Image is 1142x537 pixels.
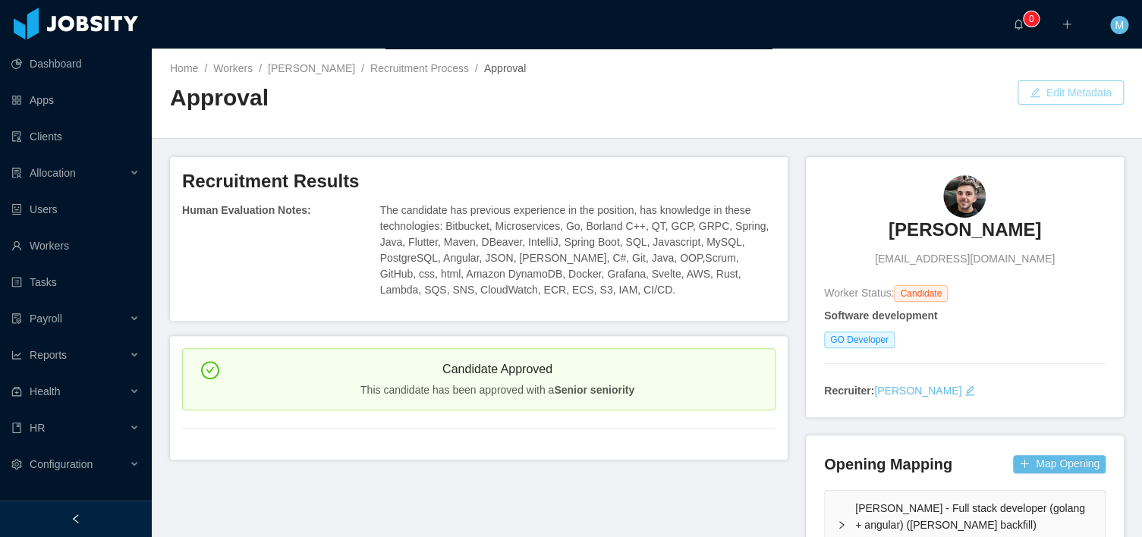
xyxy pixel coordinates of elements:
span: Payroll [30,312,62,325]
span: Candidate Approved [231,360,763,378]
span: Allocation [30,167,76,179]
a: icon: userWorkers [11,231,140,261]
i: icon: solution [11,168,22,178]
span: HR [30,422,45,434]
a: icon: pie-chartDashboard [11,49,140,79]
strong: Software development [824,309,937,322]
span: Reports [30,349,67,361]
span: / [361,62,364,74]
a: icon: profileTasks [11,267,140,297]
h2: Approval [170,83,647,114]
i: icon: book [11,422,22,433]
a: Home [170,62,198,74]
strong: Senior seniority [554,384,634,396]
h3: [PERSON_NAME] [889,218,1041,242]
strong: Recruiter: [824,385,874,397]
a: Recruitment Process [370,62,469,74]
span: / [475,62,478,74]
span: GO Developer [824,331,895,348]
button: icon: editEdit Metadata [1018,80,1124,105]
span: / [204,62,207,74]
i: icon: bell [1013,19,1024,30]
h4: Opening Mapping [824,454,952,475]
a: [PERSON_NAME] [889,218,1041,251]
button: icon: plusMap Opening [1013,455,1106,473]
span: Worker Status: [824,287,894,299]
i: icon: line-chart [11,350,22,360]
a: Workers [213,62,253,74]
a: [PERSON_NAME] [874,385,961,397]
span: M [1115,16,1124,34]
i: icon: medicine-box [11,386,22,397]
i: icon: plus [1062,19,1072,30]
span: Configuration [30,458,93,470]
span: [EMAIL_ADDRESS][DOMAIN_NAME] [875,251,1055,267]
p: The candidate has previous experience in the position, has knowledge in these technologies: Bitbu... [380,203,775,298]
a: icon: appstoreApps [11,85,140,115]
span: / [259,62,262,74]
h3: Recruitment Results [182,169,775,193]
strong: Human Evaluation Notes: [182,204,311,216]
span: Health [30,385,60,397]
a: icon: auditClients [11,121,140,152]
i: icon: file-protect [11,313,22,324]
a: icon: robotUsers [11,194,140,225]
a: [PERSON_NAME] [268,62,355,74]
i: icon: setting [11,459,22,469]
span: Approval [484,62,526,74]
sup: 0 [1024,11,1039,27]
i: icon: edit [964,385,975,396]
i: icon: right [837,520,846,529]
span: This candidate has been approved with a [360,384,554,396]
i: icon: check-circle [201,361,219,379]
img: c7803f14-43d9-464b-b68e-6493afc67614_68e5636dd9a42-90w.png [943,175,986,218]
span: Candidate [894,285,948,302]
